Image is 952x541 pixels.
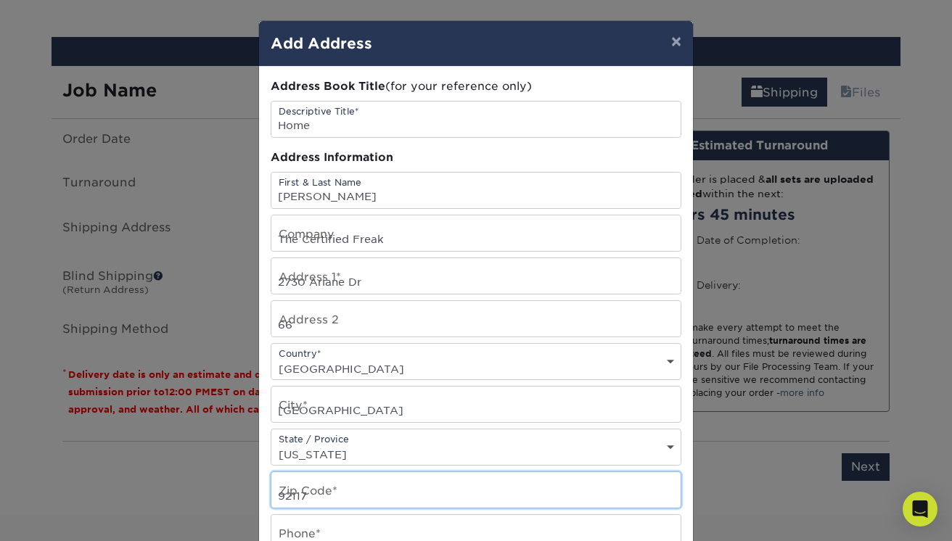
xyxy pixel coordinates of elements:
[271,149,681,166] div: Address Information
[271,33,681,54] h4: Add Address
[660,21,693,62] button: ×
[271,78,681,95] div: (for your reference only)
[271,79,385,93] span: Address Book Title
[903,492,937,526] div: Open Intercom Messenger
